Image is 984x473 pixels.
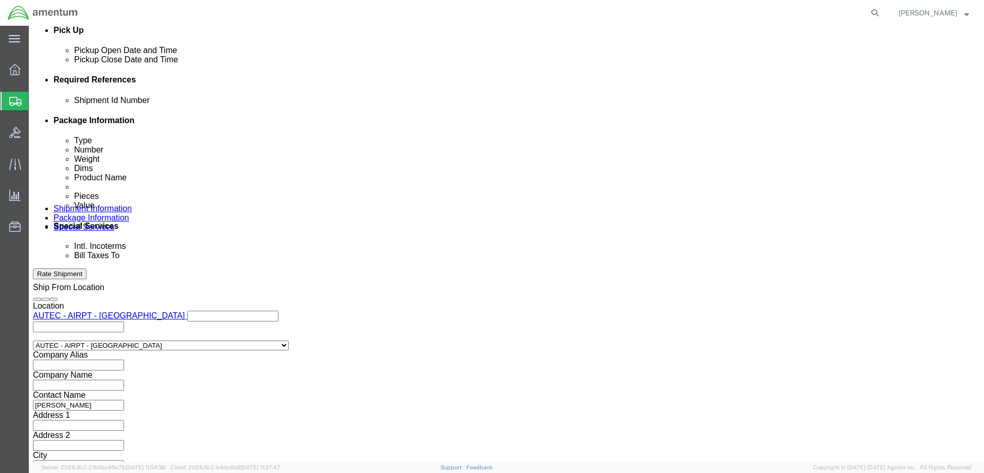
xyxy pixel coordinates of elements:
[813,463,972,472] span: Copyright © [DATE]-[DATE] Agistix Inc., All Rights Reserved
[898,7,970,19] button: [PERSON_NAME]
[41,464,166,470] span: Server: 2025.16.0-21b0bc45e7b
[126,464,166,470] span: [DATE] 11:54:36
[240,464,280,470] span: [DATE] 11:37:47
[7,5,78,21] img: logo
[441,464,466,470] a: Support
[899,7,957,19] span: Tiffany Orthaus
[29,26,984,462] iframe: FS Legacy Container
[466,464,493,470] a: Feedback
[170,464,280,470] span: Client: 2025.16.0-b4dc8a9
